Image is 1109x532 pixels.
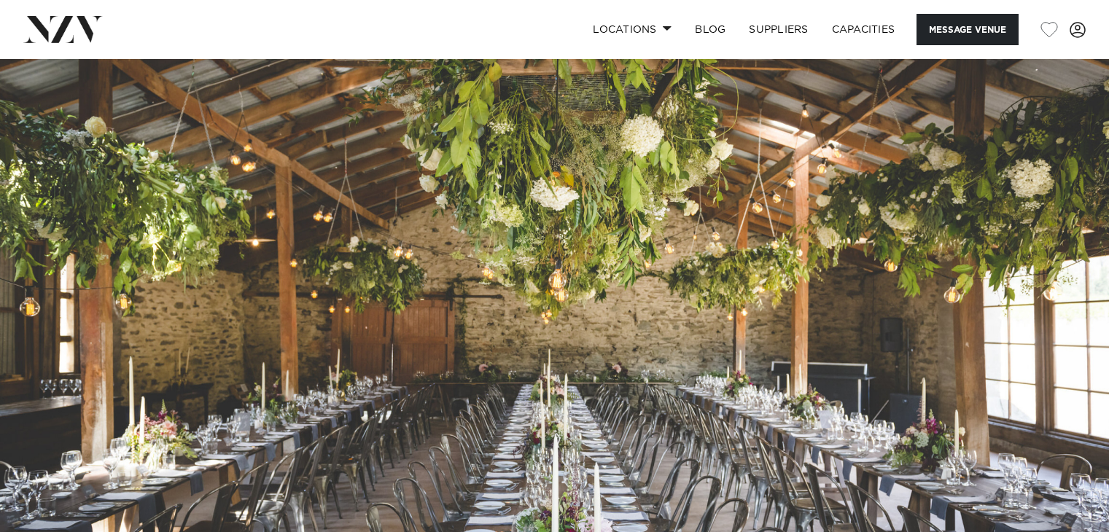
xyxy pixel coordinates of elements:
[23,16,103,42] img: nzv-logo.png
[917,14,1019,45] button: Message Venue
[737,14,820,45] a: SUPPLIERS
[581,14,683,45] a: Locations
[683,14,737,45] a: BLOG
[820,14,907,45] a: Capacities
